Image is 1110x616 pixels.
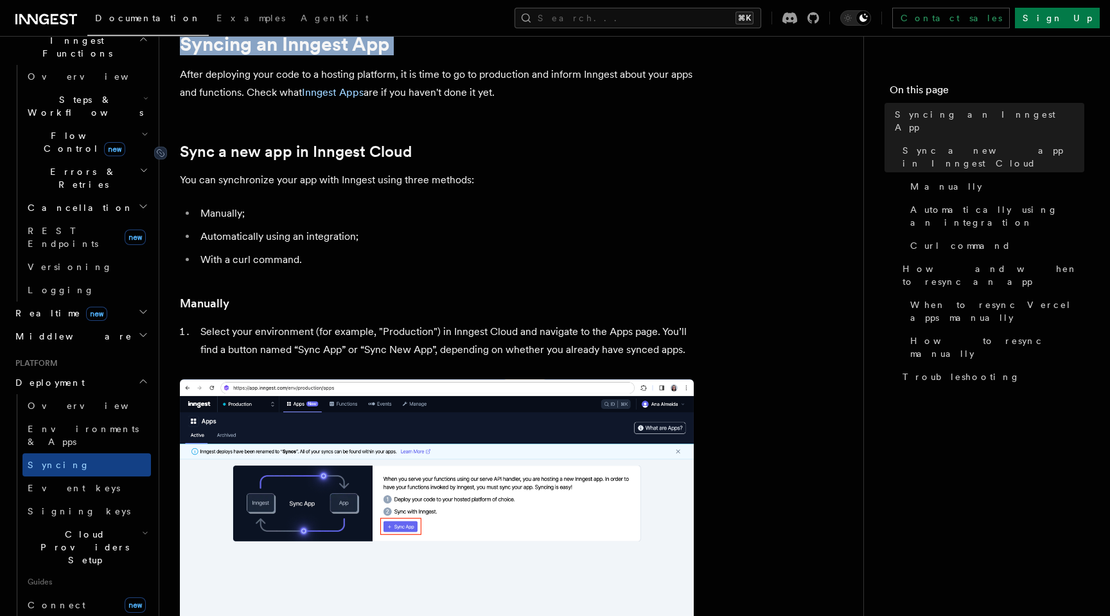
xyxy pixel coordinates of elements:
[910,298,1084,324] span: When to resync Vercel apps manually
[903,144,1084,170] span: Sync a new app in Inngest Cloud
[22,219,151,255] a: REST Endpointsnew
[22,196,151,219] button: Cancellation
[1015,8,1100,28] a: Sign Up
[22,65,151,88] a: Overview
[897,365,1084,388] a: Troubleshooting
[10,325,151,348] button: Middleware
[197,228,694,246] li: Automatically using an integration;
[22,93,143,119] span: Steps & Workflows
[890,103,1084,139] a: Syncing an Inngest App
[86,307,107,321] span: new
[10,307,107,320] span: Realtime
[125,230,146,245] span: new
[22,500,151,523] a: Signing keys
[903,370,1020,383] span: Troubleshooting
[905,329,1084,365] a: How to resync manually
[10,376,85,389] span: Deployment
[216,13,285,23] span: Examples
[125,597,146,613] span: new
[910,203,1084,229] span: Automatically using an integration
[28,401,160,411] span: Overview
[10,65,151,302] div: Inngest Functions
[905,198,1084,234] a: Automatically using an integration
[293,4,376,35] a: AgentKit
[22,88,151,124] button: Steps & Workflows
[897,257,1084,293] a: How and when to resync an app
[28,424,139,447] span: Environments & Apps
[910,239,1011,252] span: Curl command
[22,255,151,278] a: Versioning
[28,226,98,249] span: REST Endpoints
[22,523,151,572] button: Cloud Providers Setup
[28,285,94,295] span: Logging
[28,506,130,516] span: Signing keys
[905,293,1084,329] a: When to resync Vercel apps manually
[910,180,982,193] span: Manually
[892,8,1010,28] a: Contact sales
[10,302,151,325] button: Realtimenew
[895,108,1084,134] span: Syncing an Inngest App
[22,417,151,453] a: Environments & Apps
[905,234,1084,257] a: Curl command
[87,4,209,36] a: Documentation
[209,4,293,35] a: Examples
[897,139,1084,175] a: Sync a new app in Inngest Cloud
[10,34,139,60] span: Inngest Functions
[515,8,761,28] button: Search...⌘K
[22,453,151,476] a: Syncing
[10,358,58,368] span: Platform
[197,204,694,222] li: Manually;
[22,201,134,214] span: Cancellation
[22,160,151,196] button: Errors & Retries
[903,262,1084,288] span: How and when to resync an app
[22,394,151,417] a: Overview
[180,32,694,55] h1: Syncing an Inngest App
[180,143,412,161] a: Sync a new app in Inngest Cloud
[22,278,151,302] a: Logging
[10,29,151,65] button: Inngest Functions
[22,129,141,155] span: Flow Control
[28,71,160,82] span: Overview
[197,251,694,269] li: With a curl command.
[22,165,139,191] span: Errors & Retries
[197,323,694,359] li: Select your environment (for example, "Production") in Inngest Cloud and navigate to the Apps pag...
[736,12,753,24] kbd: ⌘K
[95,13,201,23] span: Documentation
[22,476,151,500] a: Event keys
[22,572,151,592] span: Guides
[28,600,85,610] span: Connect
[302,86,364,98] a: Inngest Apps
[180,66,694,102] p: After deploying your code to a hosting platform, it is time to go to production and inform Innges...
[890,82,1084,103] h4: On this page
[22,528,142,566] span: Cloud Providers Setup
[180,171,694,189] p: You can synchronize your app with Inngest using three methods:
[905,175,1084,198] a: Manually
[910,334,1084,360] span: How to resync manually
[840,10,871,26] button: Toggle dark mode
[301,13,369,23] span: AgentKit
[22,124,151,160] button: Flow Controlnew
[28,262,112,272] span: Versioning
[10,330,132,343] span: Middleware
[104,142,125,156] span: new
[28,483,120,493] span: Event keys
[10,371,151,394] button: Deployment
[28,460,90,470] span: Syncing
[180,294,229,313] a: Manually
